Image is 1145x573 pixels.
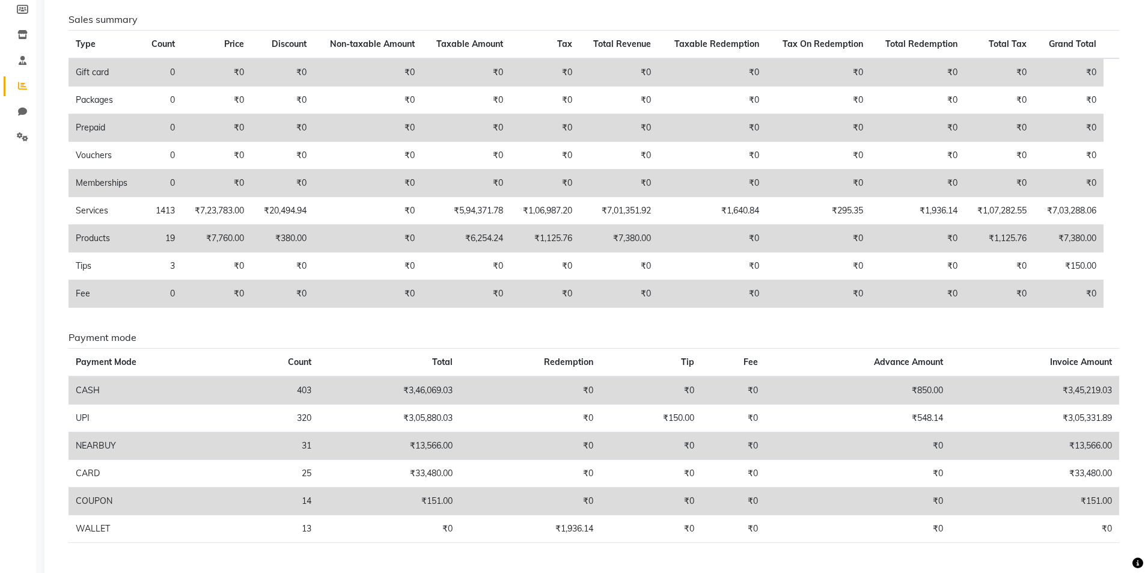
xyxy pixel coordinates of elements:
span: Redemption [544,357,593,367]
td: ₹0 [765,515,950,543]
td: ₹0 [870,58,965,87]
td: ₹20,494.94 [251,197,314,225]
td: UPI [69,405,235,432]
td: 320 [235,405,319,432]
td: ₹0 [510,87,580,114]
td: ₹7,380.00 [1034,225,1104,253]
td: ₹5,94,371.78 [422,197,510,225]
td: NEARBUY [69,432,235,460]
td: ₹150.00 [600,405,701,432]
span: Total Tax [989,38,1027,49]
span: Type [76,38,96,49]
td: ₹0 [701,488,765,515]
td: ₹0 [314,225,422,253]
td: ₹6,254.24 [422,225,510,253]
td: ₹0 [314,114,422,142]
td: ₹0 [314,142,422,170]
span: Total Revenue [593,38,651,49]
td: ₹3,05,331.89 [950,405,1119,432]
td: ₹3,05,880.03 [319,405,460,432]
td: Tips [69,253,141,280]
td: ₹0 [965,58,1034,87]
span: Count [151,38,175,49]
td: ₹0 [422,253,510,280]
td: ₹0 [251,170,314,197]
td: 0 [141,142,182,170]
td: ₹151.00 [319,488,460,515]
td: ₹13,566.00 [319,432,460,460]
td: ₹33,480.00 [950,460,1119,488]
td: ₹0 [658,87,766,114]
td: ₹0 [314,253,422,280]
td: ₹0 [314,280,422,308]
td: ₹7,380.00 [579,225,658,253]
td: ₹0 [460,405,601,432]
td: ₹0 [510,280,580,308]
td: WALLET [69,515,235,543]
td: ₹0 [870,280,965,308]
td: ₹0 [965,253,1034,280]
td: ₹0 [460,460,601,488]
td: ₹33,480.00 [319,460,460,488]
span: Price [224,38,244,49]
td: ₹0 [510,253,580,280]
td: ₹0 [319,515,460,543]
td: ₹0 [658,280,766,308]
td: ₹3,45,219.03 [950,376,1119,405]
span: Taxable Redemption [674,38,759,49]
td: ₹548.14 [765,405,950,432]
td: ₹0 [422,114,510,142]
td: ₹0 [870,225,965,253]
span: Non-taxable Amount [330,38,415,49]
td: ₹0 [251,58,314,87]
td: ₹0 [765,460,950,488]
td: ₹0 [766,253,870,280]
td: ₹0 [422,58,510,87]
td: ₹0 [658,114,766,142]
td: ₹151.00 [950,488,1119,515]
td: Memberships [69,170,141,197]
td: 0 [141,87,182,114]
td: ₹0 [870,114,965,142]
td: ₹0 [658,142,766,170]
td: ₹13,566.00 [950,432,1119,460]
td: Vouchers [69,142,141,170]
td: ₹1,125.76 [510,225,580,253]
td: 0 [141,58,182,87]
span: Tax On Redemption [783,38,863,49]
span: Payment Mode [76,357,136,367]
td: ₹0 [1034,170,1104,197]
td: ₹0 [701,515,765,543]
td: ₹0 [701,376,765,405]
td: ₹1,936.14 [460,515,601,543]
td: Packages [69,87,141,114]
td: ₹0 [600,432,701,460]
td: ₹0 [701,460,765,488]
span: Total Redemption [885,38,957,49]
h6: Sales summary [69,14,1119,25]
td: ₹0 [1034,87,1104,114]
td: ₹0 [579,280,658,308]
td: ₹0 [658,170,766,197]
td: ₹0 [182,280,252,308]
td: 25 [235,460,319,488]
td: ₹0 [870,142,965,170]
span: Invoice Amount [1050,357,1112,367]
td: ₹0 [182,170,252,197]
span: Discount [272,38,307,49]
td: ₹0 [766,280,870,308]
td: ₹0 [460,376,601,405]
td: ₹0 [314,170,422,197]
td: ₹0 [965,114,1034,142]
td: ₹3,46,069.03 [319,376,460,405]
td: ₹0 [766,87,870,114]
td: ₹0 [510,142,580,170]
td: ₹1,640.84 [658,197,766,225]
td: ₹1,936.14 [870,197,965,225]
td: 0 [141,170,182,197]
td: ₹0 [182,58,252,87]
td: ₹0 [1034,142,1104,170]
td: ₹0 [422,170,510,197]
td: 1413 [141,197,182,225]
td: 403 [235,376,319,405]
